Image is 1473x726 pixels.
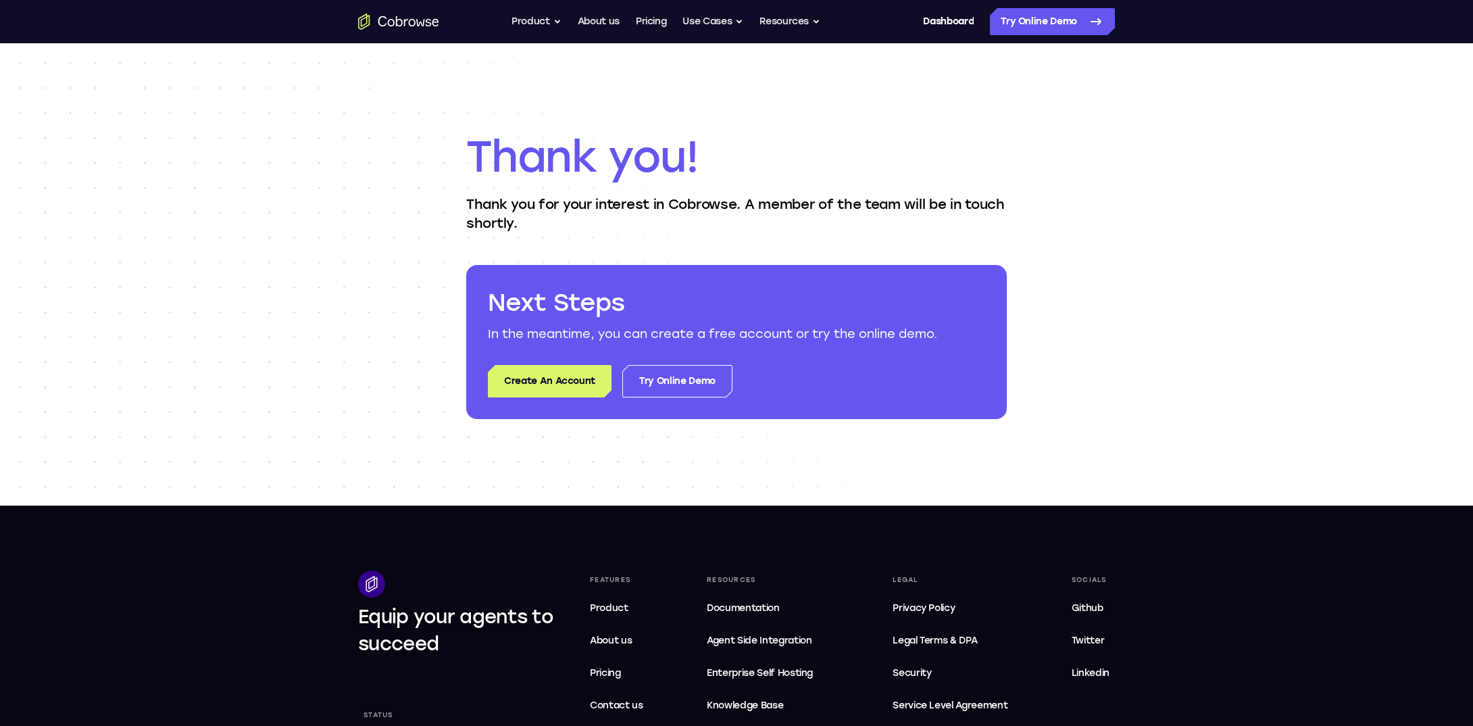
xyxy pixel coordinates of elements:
[1066,627,1115,654] a: Twitter
[701,595,834,622] a: Documentation
[707,633,829,649] span: Agent Side Integration
[1066,595,1115,622] a: Github
[636,8,667,35] a: Pricing
[701,692,834,719] a: Knowledge Base
[584,595,649,622] a: Product
[358,605,553,655] span: Equip your agents to succeed
[590,635,632,646] span: About us
[1066,571,1115,589] div: Socials
[887,627,1013,654] a: Legal Terms & DPA
[622,365,732,397] a: Try Online Demo
[893,635,977,646] span: Legal Terms & DPA
[707,602,779,614] span: Documentation
[590,667,621,679] span: Pricing
[701,571,834,589] div: Resources
[590,602,628,614] span: Product
[759,8,820,35] button: Resources
[488,324,985,343] p: In the meantime, you can create a free account or try the online demo.
[358,706,399,725] div: Status
[887,595,1013,622] a: Privacy Policy
[1072,667,1109,679] span: Linkedin
[682,8,743,35] button: Use Cases
[590,700,643,711] span: Contact us
[466,130,1007,184] h1: Thank you!
[887,571,1013,589] div: Legal
[701,627,834,654] a: Agent Side Integration
[887,660,1013,687] a: Security
[488,287,985,319] h2: Next Steps
[707,700,783,711] span: Knowledge Base
[466,195,1007,233] p: Thank you for your interest in Cobrowse. A member of the team will be in touch shortly.
[701,660,834,687] a: Enterprise Self Hosting
[887,692,1013,719] a: Service Level Agreement
[923,8,974,35] a: Dashboard
[584,627,649,654] a: About us
[893,698,1007,714] span: Service Level Agreement
[578,8,620,35] a: About us
[707,665,829,681] span: Enterprise Self Hosting
[990,8,1115,35] a: Try Online Demo
[584,692,649,719] a: Contact us
[584,660,649,687] a: Pricing
[893,602,955,614] span: Privacy Policy
[893,667,931,679] span: Security
[1072,635,1105,646] span: Twitter
[1072,602,1103,614] span: Github
[584,571,649,589] div: Features
[1066,660,1115,687] a: Linkedin
[358,14,439,30] a: Go to the home page
[511,8,561,35] button: Product
[488,365,611,397] a: Create An Account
